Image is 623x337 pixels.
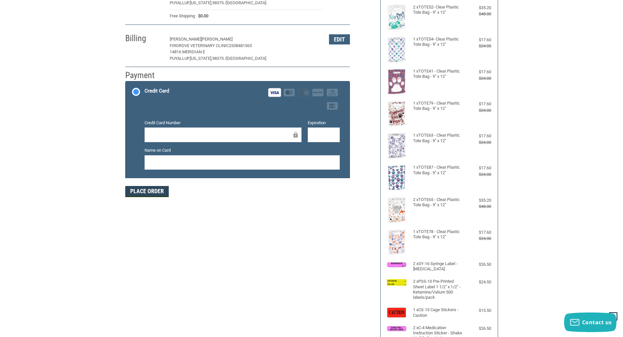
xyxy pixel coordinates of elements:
span: [PERSON_NAME] [170,37,201,42]
div: $24.00 [465,139,491,146]
div: $48.00 [465,11,491,17]
div: $17.60 [465,101,491,107]
span: $0.00 [195,13,208,19]
div: $26.50 [465,325,491,332]
span: FIRGROVE VETERINARY CLINIC [170,43,229,48]
h4: 1 x TOTE78 - Clear Plastic Tote Bag - 9" x 12" [413,229,464,240]
h2: Billing [125,33,164,44]
div: $17.60 [465,69,491,75]
span: PUYALLUP, [170,0,190,5]
span: [PERSON_NAME] [201,37,233,42]
h4: 2 x TOTE52- Clear Plastic Tote Bag - 9" x 12" [413,5,464,15]
span: [GEOGRAPHIC_DATA] [226,0,266,5]
span: PUYALLUP, [170,56,190,61]
div: $17.60 [465,229,491,236]
label: Credit Card Number [145,120,302,126]
button: Place Order [125,186,169,197]
div: $24.00 [465,43,491,49]
h4: 2 x TOTE65 - Clear Plastic Tote Bag - 9" x 12" [413,197,464,208]
h4: 1 x CS-15 Cage Stickers - Caution [413,307,464,318]
div: $24.50 [465,279,491,285]
div: $24.00 [465,107,491,114]
div: $48.00 [465,203,491,210]
span: Free Shipping [170,13,195,19]
span: 98375 / [212,56,226,61]
div: $24.00 [465,75,491,82]
span: Contact us [582,319,612,326]
h4: 2 x SY-16 Syringe Label - [MEDICAL_DATA] [413,261,464,272]
span: [US_STATE], [190,0,212,5]
div: $35.20 [465,197,491,204]
button: Edit [329,34,350,44]
h4: 1 x TOTE54- Clear Plastic Tote Bag - 9" x 12" [413,37,464,47]
div: $17.60 [465,37,491,43]
span: 2538481563 [229,43,252,48]
span: [US_STATE], [190,56,212,61]
h4: 1 x TOTE41 - Clear Plastic Tote Bag - 9" x 12" [413,69,464,79]
div: $24.00 [465,235,491,242]
div: $35.20 [465,5,491,11]
div: $24.00 [465,171,491,178]
button: Contact us [564,312,616,332]
h2: Payment [125,70,164,81]
span: [GEOGRAPHIC_DATA] [226,56,266,61]
span: 14816 MERIDIAN E [170,49,205,54]
span: 98375 / [212,0,226,5]
div: $17.60 [465,165,491,171]
div: $15.50 [465,307,491,314]
h4: 1 x TOTE63 - Clear Plastic Tote Bag - 9" x 12" [413,133,464,143]
div: Credit Card [145,86,169,96]
h4: 1 x TOTE79 - Clear Plastic Tote Bag - 9" x 12" [413,101,464,111]
div: $26.50 [465,261,491,268]
h4: 2 x PSS-10 Pre-Printed Sheet Label 1 1/2" x 1/2" - Ketamine/Valium 500 labels/pack [413,279,464,300]
h4: 1 x TOTE87 - Clear Plastic Tote Bag - 9" x 12" [413,165,464,176]
label: Expiration [308,120,340,126]
label: Name on Card [145,147,340,154]
div: $17.60 [465,133,491,139]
